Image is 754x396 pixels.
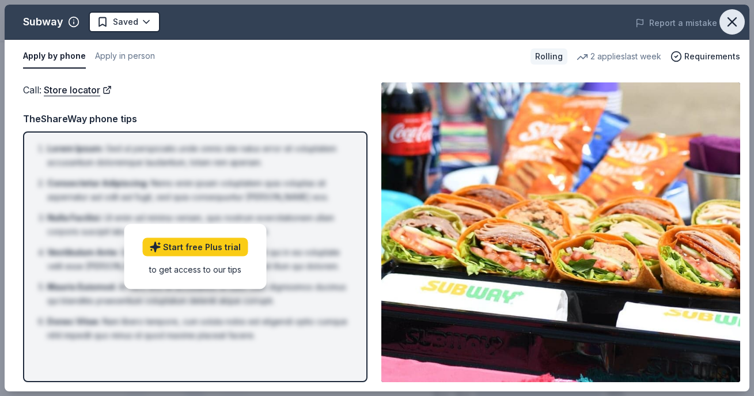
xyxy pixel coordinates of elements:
[47,282,116,292] span: Mauris Euismod :
[381,82,740,382] img: Image for Subway
[23,82,367,97] div: Call :
[47,144,104,153] span: Lorem Ipsum :
[47,142,350,169] li: Sed ut perspiciatis unde omnis iste natus error sit voluptatem accusantium doloremque laudantium,...
[23,44,86,69] button: Apply by phone
[47,316,100,326] span: Donec Vitae :
[142,263,248,276] div: to get access to our tips
[113,15,138,29] span: Saved
[89,12,160,32] button: Saved
[47,176,350,204] li: Nemo enim ipsam voluptatem quia voluptas sit aspernatur aut odit aut fugit, sed quia consequuntur...
[577,50,661,63] div: 2 applies last week
[670,50,740,63] button: Requirements
[47,213,102,222] span: Nulla Facilisi :
[635,16,717,30] button: Report a mistake
[47,280,350,308] li: At vero eos et accusamus et iusto odio dignissimos ducimus qui blanditiis praesentium voluptatum ...
[23,111,367,126] div: TheShareWay phone tips
[531,48,567,65] div: Rolling
[47,211,350,239] li: Ut enim ad minima veniam, quis nostrum exercitationem ullam corporis suscipit laboriosam, nisi ut...
[23,13,63,31] div: Subway
[44,82,112,97] a: Store locator
[47,315,350,342] li: Nam libero tempore, cum soluta nobis est eligendi optio cumque nihil impedit quo minus id quod ma...
[47,178,149,188] span: Consectetur Adipiscing :
[95,44,155,69] button: Apply in person
[684,50,740,63] span: Requirements
[47,246,350,273] li: Quis autem vel eum iure reprehenderit qui in ea voluptate velit esse [PERSON_NAME] nihil molestia...
[142,238,248,257] a: Start free Plus trial
[47,247,119,257] span: Vestibulum Ante :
